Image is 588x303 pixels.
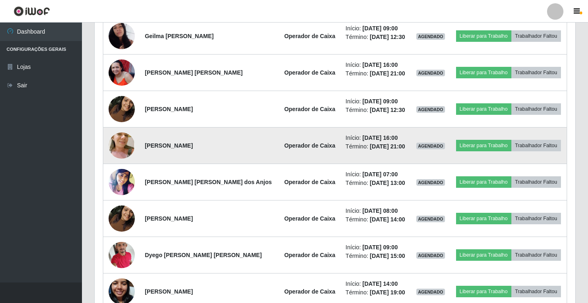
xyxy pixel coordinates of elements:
li: Término: [345,106,406,114]
button: Liberar para Trabalho [456,286,511,297]
img: 1696887105961.jpeg [109,201,135,236]
time: [DATE] 16:00 [363,134,398,141]
time: [DATE] 19:00 [370,289,405,296]
li: Início: [345,97,406,106]
strong: Geilma [PERSON_NAME] [145,33,213,39]
span: AGENDADO [416,70,445,76]
time: [DATE] 16:00 [363,62,398,68]
button: Liberar para Trabalho [456,213,511,224]
img: 1696887105961.jpeg [109,91,135,126]
button: Liberar para Trabalho [456,140,511,151]
li: Término: [345,33,406,41]
img: 1741826148632.jpeg [109,237,135,272]
strong: [PERSON_NAME] [PERSON_NAME] dos Anjos [145,179,272,185]
button: Liberar para Trabalho [456,67,511,78]
time: [DATE] 13:00 [370,180,405,186]
li: Início: [345,24,406,33]
strong: Operador de Caixa [284,179,336,185]
time: [DATE] 08:00 [363,207,398,214]
strong: Operador de Caixa [284,142,336,149]
span: AGENDADO [416,216,445,222]
img: 1685320572909.jpeg [109,167,135,198]
button: Liberar para Trabalho [456,249,511,261]
strong: Operador de Caixa [284,69,336,76]
span: AGENDADO [416,33,445,40]
span: AGENDADO [416,143,445,149]
time: [DATE] 21:00 [370,70,405,77]
li: Término: [345,215,406,224]
time: [DATE] 12:30 [370,34,405,40]
li: Início: [345,243,406,252]
li: Término: [345,69,406,78]
button: Liberar para Trabalho [456,30,511,42]
strong: Operador de Caixa [284,252,336,258]
li: Término: [345,179,406,187]
button: Trabalhador Faltou [511,249,561,261]
time: [DATE] 09:00 [363,98,398,105]
strong: Operador de Caixa [284,288,336,295]
button: Trabalhador Faltou [511,30,561,42]
img: 1752702642595.jpeg [109,121,135,170]
strong: Operador de Caixa [284,215,336,222]
img: 1743338839822.jpeg [109,59,135,86]
time: [DATE] 07:00 [363,171,398,178]
strong: [PERSON_NAME] [145,288,193,295]
li: Término: [345,288,406,297]
span: AGENDADO [416,106,445,113]
li: Início: [345,170,406,179]
time: [DATE] 14:00 [363,280,398,287]
button: Trabalhador Faltou [511,286,561,297]
li: Início: [345,280,406,288]
span: AGENDADO [416,179,445,186]
button: Trabalhador Faltou [511,176,561,188]
time: [DATE] 09:00 [363,244,398,251]
time: [DATE] 21:00 [370,143,405,150]
strong: [PERSON_NAME] [145,215,193,222]
span: AGENDADO [416,252,445,259]
time: [DATE] 15:00 [370,253,405,259]
strong: Dyego [PERSON_NAME] [PERSON_NAME] [145,252,261,258]
span: AGENDADO [416,289,445,295]
li: Término: [345,142,406,151]
time: [DATE] 09:00 [363,25,398,32]
button: Trabalhador Faltou [511,213,561,224]
li: Início: [345,134,406,142]
strong: [PERSON_NAME] [PERSON_NAME] [145,69,243,76]
strong: [PERSON_NAME] [145,142,193,149]
time: [DATE] 14:00 [370,216,405,223]
strong: Operador de Caixa [284,33,336,39]
button: Trabalhador Faltou [511,67,561,78]
li: Início: [345,61,406,69]
button: Liberar para Trabalho [456,176,511,188]
button: Trabalhador Faltou [511,103,561,115]
button: Trabalhador Faltou [511,140,561,151]
button: Liberar para Trabalho [456,103,511,115]
strong: [PERSON_NAME] [145,106,193,112]
img: CoreUI Logo [14,6,50,16]
li: Início: [345,207,406,215]
li: Término: [345,252,406,260]
time: [DATE] 12:30 [370,107,405,113]
strong: Operador de Caixa [284,106,336,112]
img: 1699231984036.jpeg [109,13,135,59]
